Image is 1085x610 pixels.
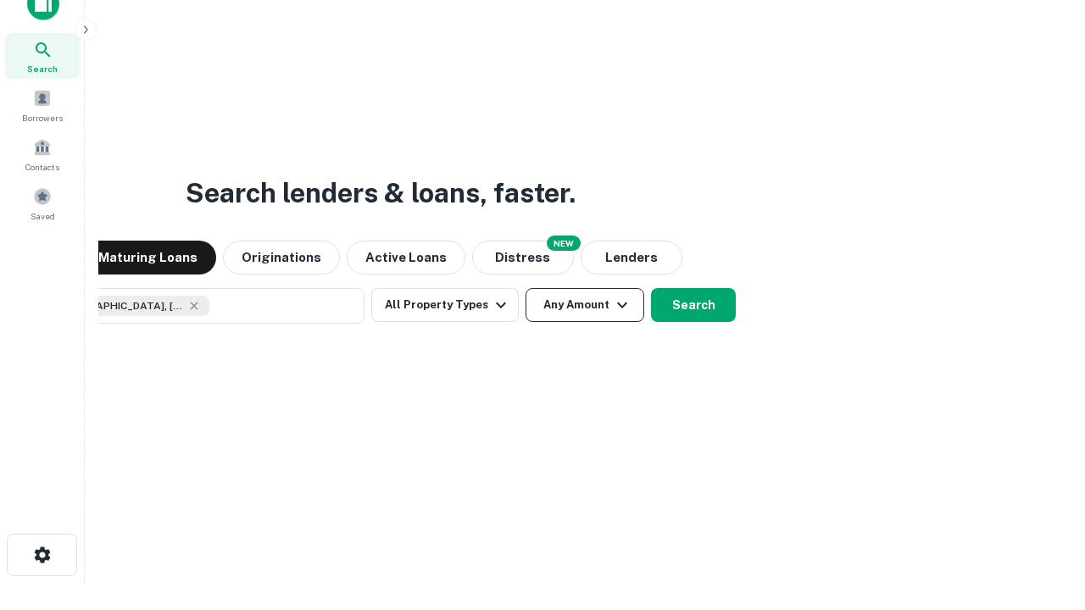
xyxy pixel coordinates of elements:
span: Search [27,62,58,75]
button: Active Loans [347,241,465,274]
button: Search distressed loans with lien and other non-mortgage details. [472,241,574,274]
h3: Search lenders & loans, faster. [186,173,576,213]
button: Maturing Loans [80,241,216,274]
span: Borrowers [22,111,63,125]
button: [GEOGRAPHIC_DATA], [GEOGRAPHIC_DATA], [GEOGRAPHIC_DATA] [25,288,364,324]
div: NEW [547,236,581,251]
button: Originations [223,241,340,274]
button: Any Amount [526,288,644,322]
span: Saved [31,209,55,223]
span: Contacts [25,160,59,174]
a: Saved [5,180,80,226]
button: Lenders [581,241,682,274]
button: All Property Types [371,288,519,322]
span: [GEOGRAPHIC_DATA], [GEOGRAPHIC_DATA], [GEOGRAPHIC_DATA] [57,298,184,313]
a: Borrowers [5,82,80,128]
iframe: Chat Widget [1000,474,1085,556]
a: Contacts [5,131,80,177]
a: Search [5,33,80,79]
button: Search [651,288,736,322]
